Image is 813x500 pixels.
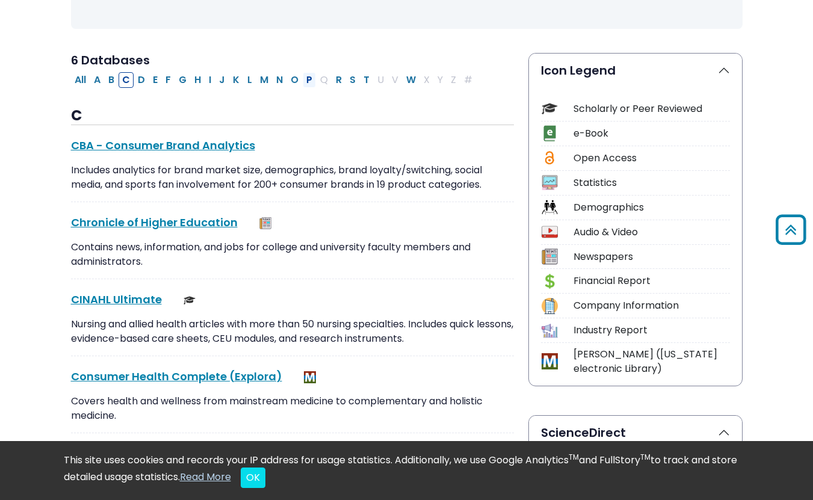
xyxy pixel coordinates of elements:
img: Icon Industry Report [542,323,558,339]
button: Filter Results H [191,72,205,88]
a: Chronicle of Higher Education [71,215,238,230]
button: Filter Results N [273,72,286,88]
button: Filter Results J [215,72,229,88]
p: Nursing and allied health articles with more than 50 nursing specialties. Includes quick lessons,... [71,317,514,346]
img: Icon Statistics [542,174,558,191]
button: Close [241,468,265,488]
button: Filter Results A [90,72,104,88]
a: Consumer Health Complete (Explora) [71,369,282,384]
div: This site uses cookies and records your IP address for usage statistics. Additionally, we use Goo... [64,453,750,488]
img: Icon Audio & Video [542,224,558,240]
button: All [71,72,90,88]
div: Open Access [573,151,730,165]
button: Filter Results P [303,72,316,88]
button: Filter Results L [244,72,256,88]
img: Scholarly or Peer Reviewed [184,294,196,306]
a: Read More [180,470,231,484]
span: 6 Databases [71,52,150,69]
img: Icon Scholarly or Peer Reviewed [542,100,558,117]
p: Includes analytics for brand market size, demographics, brand loyalty/switching, social media, an... [71,163,514,192]
button: Filter Results W [403,72,419,88]
button: Filter Results I [205,72,215,88]
p: Contains news, information, and jobs for college and university faculty members and administrators. [71,240,514,269]
button: Filter Results E [149,72,161,88]
img: Icon Financial Report [542,273,558,289]
button: ScienceDirect [529,416,742,449]
div: Financial Report [573,274,730,288]
div: [PERSON_NAME] ([US_STATE] electronic Library) [573,347,730,376]
img: MeL (Michigan electronic Library) [304,371,316,383]
img: Icon e-Book [542,125,558,141]
img: Icon Open Access [542,150,557,166]
sup: TM [569,452,579,462]
button: Filter Results M [256,72,272,88]
button: Filter Results S [346,72,359,88]
button: Filter Results R [332,72,345,88]
div: e-Book [573,126,730,141]
a: CINAHL Ultimate [71,292,162,307]
div: Scholarly or Peer Reviewed [573,102,730,116]
img: Icon MeL (Michigan electronic Library) [542,353,558,369]
button: Filter Results O [287,72,302,88]
button: Filter Results D [134,72,149,88]
sup: TM [640,452,651,462]
p: Covers health and wellness from mainstream medicine to complementary and holistic medicine. [71,394,514,423]
a: CBA - Consumer Brand Analytics [71,138,255,153]
h3: C [71,107,514,125]
button: Filter Results G [175,72,190,88]
div: Company Information [573,298,730,313]
button: Filter Results C [119,72,134,88]
div: Audio & Video [573,225,730,239]
div: Statistics [573,176,730,190]
button: Filter Results K [229,72,243,88]
img: Icon Newspapers [542,248,558,265]
div: Alpha-list to filter by first letter of database name [71,72,477,86]
div: Demographics [573,200,730,215]
img: Icon Demographics [542,199,558,215]
button: Filter Results T [360,72,373,88]
img: Newspapers [259,217,271,229]
button: Filter Results B [105,72,118,88]
button: Icon Legend [529,54,742,87]
img: Icon Company Information [542,298,558,314]
div: Industry Report [573,323,730,338]
button: Filter Results F [162,72,175,88]
div: Newspapers [573,250,730,264]
a: Back to Top [771,220,810,239]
